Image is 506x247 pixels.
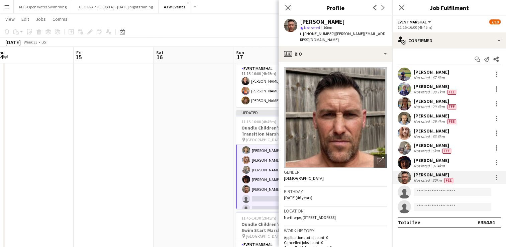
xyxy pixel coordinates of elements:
[374,154,387,168] div: Open photos pop-in
[284,188,387,194] h3: Birthday
[284,195,312,200] span: [DATE] (46 years)
[300,31,335,36] span: t. [PHONE_NUMBER]
[22,39,39,45] span: Week 33
[398,219,420,226] div: Total fee
[447,104,456,109] span: Fee
[414,142,452,148] div: [PERSON_NAME]
[431,104,446,109] div: 29.4km
[444,178,453,183] span: Fee
[414,178,431,183] div: Not rated
[284,215,336,220] span: Northorpe, [STREET_ADDRESS]
[300,19,345,25] div: [PERSON_NAME]
[489,19,501,24] span: 7/10
[392,3,506,12] h3: Job Fulfilment
[414,75,431,80] div: Not rated
[431,148,441,154] div: 6km
[72,0,159,13] button: [GEOGRAPHIC_DATA] - [DATE] night training
[414,148,431,154] div: Not rated
[284,176,324,181] span: [DEMOGRAPHIC_DATA]
[414,134,431,139] div: Not rated
[446,104,458,109] div: Crew has different fees then in role
[236,125,311,137] h3: Oundle Children's Triathlon Transition Marshal - hourly rate
[279,3,392,12] h3: Profile
[236,35,311,107] app-job-card: 11:15-16:00 (4h45m)3/3Oundle Children's Triathlon Registration & Finish Line Marshal (hourly rate...
[284,169,387,175] h3: Gender
[446,119,458,124] div: Crew has different fees then in role
[414,128,449,134] div: [PERSON_NAME]
[447,119,456,124] span: Fee
[414,113,458,119] div: [PERSON_NAME]
[53,16,68,22] span: Comms
[279,46,392,62] div: Bio
[441,148,452,154] div: Crew has different fees then in role
[19,15,32,23] a: Edit
[431,134,446,139] div: 63.6km
[431,89,446,95] div: 38.1km
[414,119,431,124] div: Not rated
[431,75,446,80] div: 67.8km
[75,53,82,61] span: 15
[398,19,432,24] button: Event Marshal
[155,53,164,61] span: 16
[284,235,387,240] p: Applications total count: 0
[446,89,458,95] div: Crew has different fees then in role
[36,16,46,22] span: Jobs
[398,25,501,30] div: 11:15-16:00 (4h45m)
[246,234,283,239] span: [GEOGRAPHIC_DATA]
[414,69,449,75] div: [PERSON_NAME]
[284,208,387,214] h3: Location
[156,50,164,56] span: Sat
[236,110,311,209] app-job-card: Updated11:15-16:00 (4h45m)8/10Oundle Children's Triathlon Transition Marshal - hourly rate [GEOGR...
[392,32,506,49] div: Confirmed
[478,219,495,226] div: £354.51
[3,15,17,23] a: View
[14,0,72,13] button: MTS Open Water Swimming
[5,39,21,46] div: [DATE]
[76,50,82,56] span: Fri
[41,39,48,45] div: BST
[246,137,283,142] span: [GEOGRAPHIC_DATA]
[236,104,311,216] app-card-role: Event Marshal2A8/1011:15-16:00 (4h45m)[PERSON_NAME][PERSON_NAME][PERSON_NAME][PERSON_NAME][PERSON...
[442,149,451,154] span: Fee
[284,240,387,245] p: Cancelled jobs count: 0
[284,228,387,234] h3: Work history
[236,221,311,233] h3: Oundle Children's Triathlon Swim Start Marshal - hourly rate
[241,119,276,124] span: 11:15-16:00 (4h45m)
[443,178,454,183] div: Crew has different fees then in role
[414,83,458,89] div: [PERSON_NAME]
[431,178,443,183] div: 30km
[414,98,458,104] div: [PERSON_NAME]
[33,15,48,23] a: Jobs
[431,119,446,124] div: 29.4km
[414,104,431,109] div: Not rated
[159,0,191,13] button: ATW Events
[321,25,333,30] span: 30km
[304,25,320,30] span: Not rated
[50,15,70,23] a: Comms
[21,16,29,22] span: Edit
[414,157,449,163] div: [PERSON_NAME]
[414,172,454,178] div: [PERSON_NAME]
[5,16,15,22] span: View
[284,67,387,168] img: Crew avatar or photo
[241,216,276,221] span: 11:45-14:30 (2h45m)
[414,89,431,95] div: Not rated
[236,50,244,56] span: Sun
[447,90,456,95] span: Fee
[431,163,446,168] div: 31.4km
[236,110,311,115] div: Updated
[300,31,386,42] span: | [PERSON_NAME][EMAIL_ADDRESS][DOMAIN_NAME]
[236,65,311,107] app-card-role: Event Marshal3/311:15-16:00 (4h45m)[PERSON_NAME][PERSON_NAME][PERSON_NAME]
[414,163,431,168] div: Not rated
[398,19,427,24] span: Event Marshal
[235,53,244,61] span: 17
